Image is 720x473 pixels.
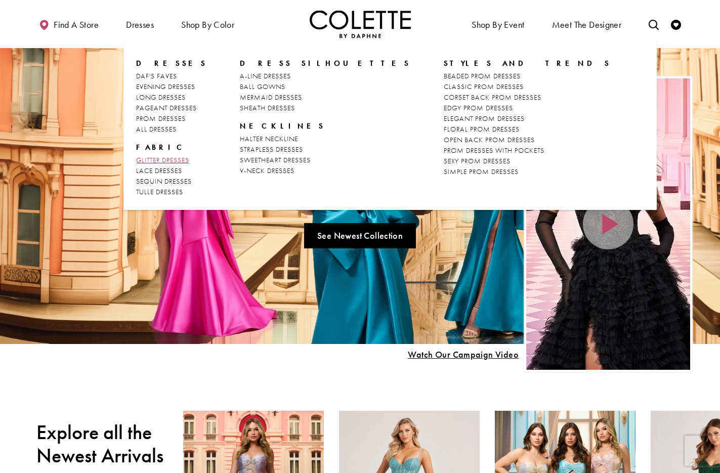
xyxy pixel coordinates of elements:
span: STYLES AND TRENDS [444,58,611,68]
a: SEXY PROM DRESSES [444,156,611,166]
span: EDGY PROM DRESSES [444,103,513,112]
a: LONG DRESSES [136,92,207,103]
a: PROM DRESSES [136,113,207,124]
a: See Newest Collection A Chique Escape All New Styles For Spring 2025 [304,223,416,248]
a: Check Wishlist [668,10,684,38]
a: SEQUIN DRESSES [136,176,207,187]
a: BEADED PROM DRESSES [444,71,611,81]
span: NECKLINES [240,121,410,131]
span: Shop By Event [469,10,527,38]
span: Dresses [136,58,207,68]
a: PAGEANT DRESSES [136,103,207,113]
a: Find a store [36,10,101,38]
span: DRESS SILHOUETTES [240,58,410,68]
a: SWEETHEART DRESSES [240,155,410,165]
span: MERMAID DRESSES [240,93,302,102]
span: FABRIC [136,142,187,152]
span: Dresses [123,10,156,38]
span: LACE DRESSES [136,166,182,175]
span: CLASSIC PROM DRESSES [444,82,524,91]
span: CORSET BACK PROM DRESSES [444,93,541,102]
span: STRAPLESS DRESSES [240,145,303,154]
span: TULLE DRESSES [136,187,183,196]
a: V-NECK DRESSES [240,165,410,176]
ul: Slider Links [196,219,524,252]
h2: Explore all the Newest Arrivals [36,421,168,467]
a: ELEGANT PROM DRESSES [444,113,611,124]
a: EDGY PROM DRESSES [444,103,611,113]
span: Shop by color [181,20,234,30]
a: PROM DRESSES WITH POCKETS [444,145,611,156]
span: BALL GOWNS [240,82,285,91]
span: SHEATH DRESSES [240,103,295,112]
a: OPEN BACK PROM DRESSES [444,135,611,145]
a: BALL GOWNS [240,81,410,92]
a: Meet the designer [549,10,624,38]
span: Play Slide #15 Video [407,350,519,360]
span: A-LINE DRESSES [240,71,291,80]
span: SIMPLE PROM DRESSES [444,167,519,176]
span: PROM DRESSES [136,114,186,123]
a: TULLE DRESSES [136,187,207,197]
a: CORSET BACK PROM DRESSES [444,92,611,103]
a: EVENING DRESSES [136,81,207,92]
img: Colette by Daphne [310,10,411,38]
a: SIMPLE PROM DRESSES [444,166,611,177]
span: ALL DRESSES [136,124,177,134]
span: NECKLINES [240,121,325,131]
a: HALTER NECKLINE [240,134,410,144]
span: FLORAL PROM DRESSES [444,124,520,134]
a: Toggle search [646,10,661,38]
span: GLITTER DRESSES [136,155,189,164]
a: LACE DRESSES [136,165,207,176]
span: Shop By Event [472,20,524,30]
a: GLITTER DRESSES [136,155,207,165]
a: ALL DRESSES [136,124,207,135]
span: ELEGANT PROM DRESSES [444,114,525,123]
span: PAGEANT DRESSES [136,103,197,112]
span: Shop by color [179,10,237,38]
a: CLASSIC PROM DRESSES [444,81,611,92]
span: Meet the designer [552,20,622,30]
a: MERMAID DRESSES [240,92,410,103]
span: V-NECK DRESSES [240,166,294,175]
a: Visit Home Page [310,10,411,38]
span: FABRIC [136,142,207,152]
span: SEXY PROM DRESSES [444,156,511,165]
span: EVENING DRESSES [136,82,195,91]
span: Dresses [126,20,154,30]
span: SWEETHEART DRESSES [240,155,311,164]
span: OPEN BACK PROM DRESSES [444,135,535,144]
span: DAF'S FAVES [136,71,177,80]
span: HALTER NECKLINE [240,134,298,143]
a: DAF'S FAVES [136,71,207,81]
a: STRAPLESS DRESSES [240,144,410,155]
a: FLORAL PROM DRESSES [444,124,611,135]
span: PROM DRESSES WITH POCKETS [444,146,544,155]
span: BEADED PROM DRESSES [444,71,521,80]
span: SEQUIN DRESSES [136,177,192,186]
a: A-LINE DRESSES [240,71,410,81]
a: SHEATH DRESSES [240,103,410,113]
span: LONG DRESSES [136,93,186,102]
span: Find a store [54,20,99,30]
